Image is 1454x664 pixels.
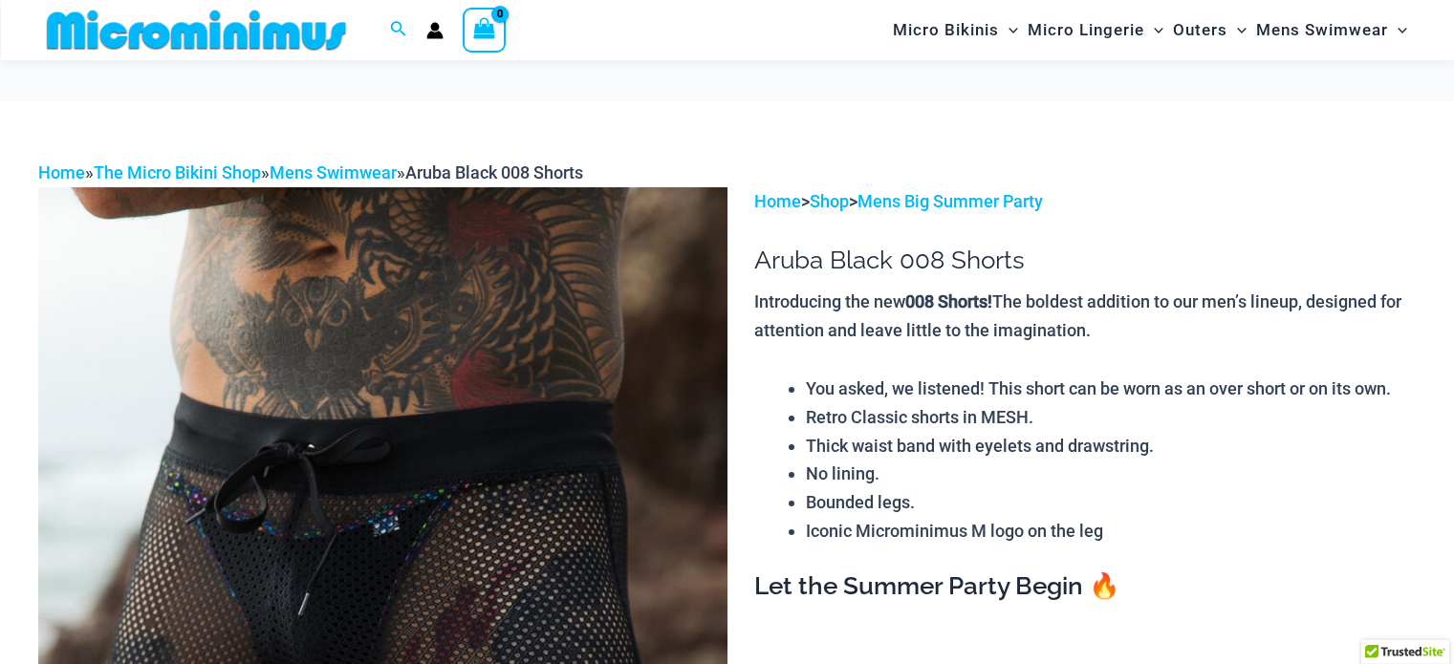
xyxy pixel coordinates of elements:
span: Aruba Black 008 Shorts [405,162,583,182]
p: Introducing the new The boldest addition to our men’s lineup, designed for attention and leave li... [754,288,1416,344]
span: Menu Toggle [999,6,1018,54]
b: 008 Shorts! [905,291,992,311]
li: Bounded legs. [806,488,1416,517]
h1: Aruba Black 008 Shorts [754,246,1416,275]
span: Micro Lingerie [1028,6,1144,54]
a: The Micro Bikini Shop [94,162,261,182]
span: Menu Toggle [1388,6,1407,54]
img: MM SHOP LOGO FLAT [39,9,354,52]
li: You asked, we listened! This short can be worn as an over short or on its own. [806,375,1416,403]
a: Home [754,191,801,211]
span: Micro Bikinis [893,6,999,54]
span: Menu Toggle [1144,6,1163,54]
a: Search icon link [390,18,407,42]
a: Account icon link [426,22,444,39]
li: Retro Classic shorts in MESH. [806,403,1416,432]
span: » » » [38,162,583,182]
a: View Shopping Cart, empty [463,8,507,52]
li: Iconic Microminimus M logo on the leg [806,517,1416,546]
p: > > [754,187,1416,216]
li: No lining. [806,460,1416,488]
span: Outers [1173,6,1227,54]
span: Mens Swimwear [1256,6,1388,54]
h3: Let the Summer Party Begin 🔥 [754,570,1416,603]
a: Mens SwimwearMenu ToggleMenu Toggle [1251,6,1412,54]
a: Mens Big Summer Party [857,191,1043,211]
a: OutersMenu ToggleMenu Toggle [1168,6,1251,54]
a: Home [38,162,85,182]
nav: Site Navigation [885,3,1416,57]
a: Shop [810,191,849,211]
a: Mens Swimwear [270,162,397,182]
span: Menu Toggle [1227,6,1247,54]
li: Thick waist band with eyelets and drawstring. [806,432,1416,461]
a: Micro LingerieMenu ToggleMenu Toggle [1023,6,1168,54]
a: Micro BikinisMenu ToggleMenu Toggle [888,6,1023,54]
